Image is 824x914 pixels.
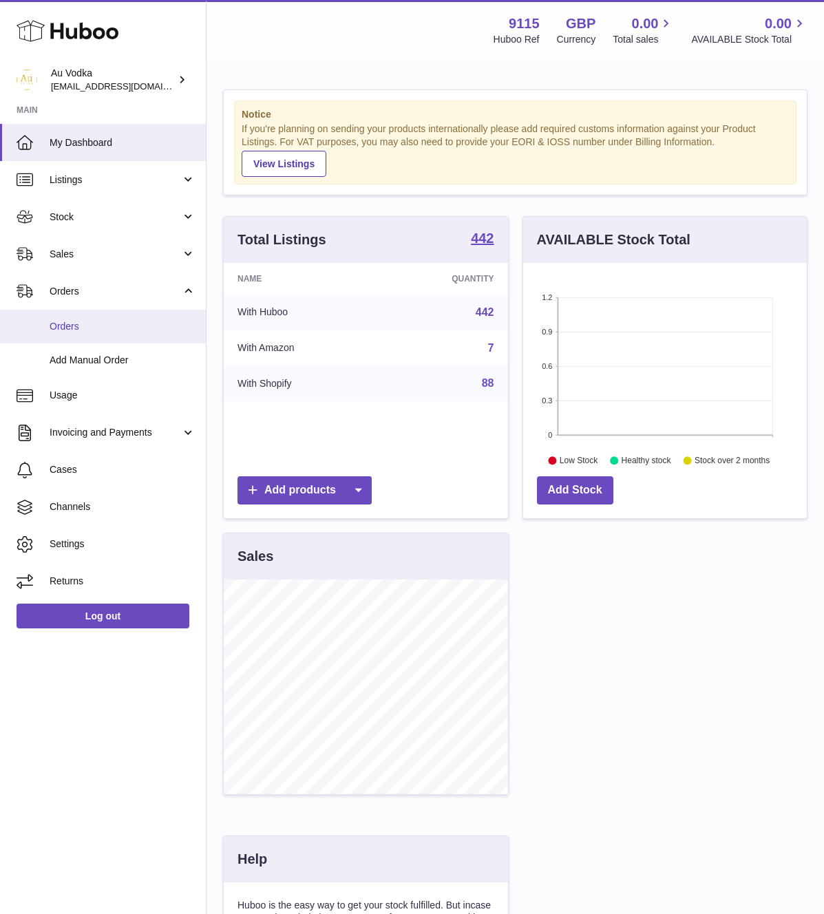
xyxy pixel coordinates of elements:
[542,293,552,301] text: 1.2
[50,248,181,261] span: Sales
[613,33,674,46] span: Total sales
[50,389,196,402] span: Usage
[482,377,494,389] a: 88
[224,295,379,330] td: With Huboo
[691,14,807,46] a: 0.00 AVAILABLE Stock Total
[471,231,494,245] strong: 442
[51,81,202,92] span: [EMAIL_ADDRESS][DOMAIN_NAME]
[494,33,540,46] div: Huboo Ref
[542,362,552,370] text: 0.6
[765,14,792,33] span: 0.00
[237,547,273,566] h3: Sales
[50,463,196,476] span: Cases
[237,850,267,869] h3: Help
[17,604,189,628] a: Log out
[509,14,540,33] strong: 9115
[691,33,807,46] span: AVAILABLE Stock Total
[471,231,494,248] a: 442
[50,136,196,149] span: My Dashboard
[50,173,181,187] span: Listings
[224,330,379,366] td: With Amazon
[537,231,690,249] h3: AVAILABLE Stock Total
[476,306,494,318] a: 442
[50,354,196,367] span: Add Manual Order
[50,538,196,551] span: Settings
[51,67,175,93] div: Au Vodka
[488,342,494,354] a: 7
[557,33,596,46] div: Currency
[224,365,379,401] td: With Shopify
[50,500,196,513] span: Channels
[379,263,508,295] th: Quantity
[17,70,37,90] img: tommyroberts@auvodka.co.uk
[695,456,770,465] text: Stock over 2 months
[50,285,181,298] span: Orders
[237,231,326,249] h3: Total Listings
[632,14,659,33] span: 0.00
[224,263,379,295] th: Name
[537,476,613,504] a: Add Stock
[50,320,196,333] span: Orders
[50,426,181,439] span: Invoicing and Payments
[621,456,671,465] text: Healthy stock
[548,431,552,439] text: 0
[613,14,674,46] a: 0.00 Total sales
[242,123,789,176] div: If you're planning on sending your products internationally please add required customs informati...
[50,211,181,224] span: Stock
[542,328,552,336] text: 0.9
[559,456,598,465] text: Low Stock
[242,108,789,121] strong: Notice
[237,476,372,504] a: Add products
[242,151,326,177] a: View Listings
[542,396,552,405] text: 0.3
[566,14,595,33] strong: GBP
[50,575,196,588] span: Returns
